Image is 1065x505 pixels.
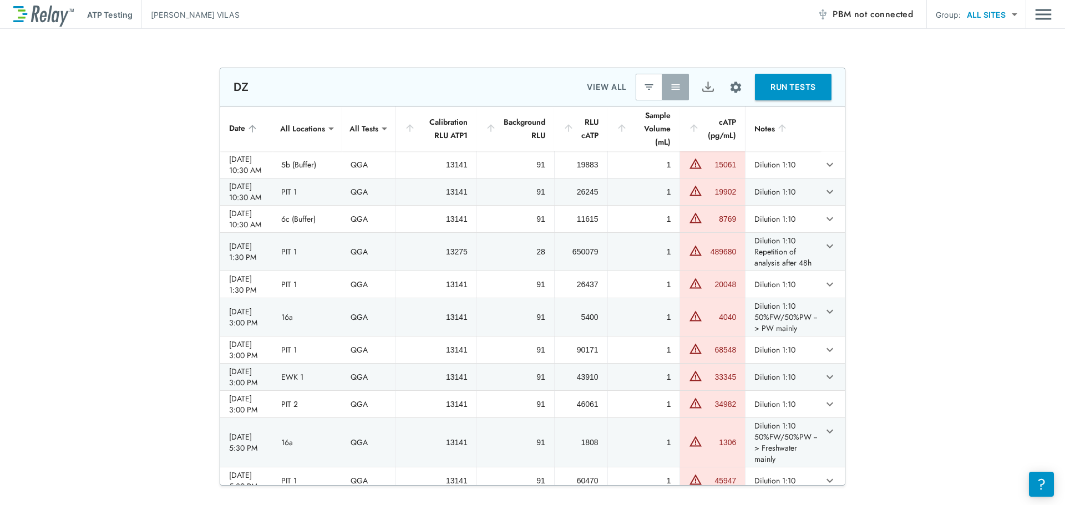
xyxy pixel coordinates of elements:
img: Warning [689,369,702,382]
button: PBM not connected [813,3,917,25]
img: Warning [689,244,702,257]
div: Calibration RLU ATP1 [404,115,468,142]
div: All Tests [342,118,386,140]
div: 13275 [405,246,468,257]
td: QGA [342,206,395,232]
div: 5400 [564,312,599,323]
td: PIT 2 [272,391,342,417]
div: 1 [617,437,671,448]
img: Export Icon [701,80,715,94]
td: Dilution 1:10 [745,364,820,390]
td: Dilution 1:10 50%FW/50%PW --> PW mainly [745,298,820,336]
div: 91 [486,279,545,290]
div: 13141 [405,437,468,448]
div: 28 [486,246,545,257]
div: [DATE] 3:00 PM [229,393,263,415]
td: QGA [342,336,395,363]
div: 34982 [705,399,736,410]
div: 1 [617,399,671,410]
button: expand row [820,422,839,441]
div: 68548 [705,344,736,355]
div: All Locations [272,118,333,140]
td: Dilution 1:10 50%FW/50%PW --> Freshwater mainly [745,418,820,467]
p: ATP Testing [87,9,133,21]
div: [DATE] 5:30 PM [229,431,263,453]
td: QGA [342,418,395,467]
td: Dilution 1:10 [745,391,820,417]
div: 13141 [405,159,468,170]
button: expand row [820,471,839,490]
td: 6c (Buffer) [272,206,342,232]
div: 1 [617,186,671,197]
div: 91 [486,371,545,382]
button: expand row [820,340,839,359]
div: 4040 [705,312,736,323]
img: Offline Icon [817,9,828,20]
p: DZ [234,80,248,94]
div: 13141 [405,344,468,355]
div: 11615 [564,213,599,225]
div: 1 [617,371,671,382]
td: QGA [342,233,395,271]
img: Drawer Icon [1035,4,1052,25]
td: 5b (Buffer) [272,151,342,178]
p: [PERSON_NAME] VILAS [151,9,240,21]
img: Warning [689,184,702,197]
td: Dilution 1:10 [745,271,820,298]
img: Warning [689,473,702,486]
td: Dilution 1:10 [745,151,820,178]
button: Main menu [1035,4,1052,25]
div: [DATE] 10:30 AM [229,208,263,230]
td: PIT 1 [272,271,342,298]
div: [DATE] 3:00 PM [229,306,263,328]
div: 1 [617,475,671,486]
img: Settings Icon [729,80,743,94]
div: 489680 [705,246,736,257]
div: 1 [617,213,671,225]
td: Dilution 1:10 [745,178,820,205]
img: LuminUltra Relay [13,3,74,27]
div: Sample Volume (mL) [616,109,671,149]
button: expand row [820,302,839,321]
div: 20048 [705,279,736,290]
td: 16a [272,418,342,467]
div: 1 [617,344,671,355]
div: 33345 [705,371,736,382]
div: cATP (pg/mL) [688,115,736,142]
div: 90171 [564,344,599,355]
div: 13141 [405,213,468,225]
div: 13141 [405,399,468,410]
button: Export [694,74,721,100]
img: View All [670,81,681,93]
div: RLU cATP [563,115,599,142]
div: 26245 [564,186,599,197]
div: 15061 [705,159,736,170]
div: 1306 [705,437,736,448]
div: 13141 [405,371,468,382]
div: 91 [486,312,545,323]
td: 16a [272,298,342,336]
td: Dilution 1:10 [745,206,820,232]
img: Warning [689,342,702,355]
button: expand row [820,210,839,228]
div: 60470 [564,475,599,486]
button: expand row [820,182,839,201]
button: expand row [820,155,839,174]
div: 13141 [405,279,468,290]
img: Warning [689,435,702,448]
div: 19902 [705,186,736,197]
p: VIEW ALL [587,80,627,94]
div: 13141 [405,186,468,197]
p: Group: [936,9,961,21]
div: 91 [486,437,545,448]
div: 8769 [705,213,736,225]
img: Warning [689,157,702,170]
div: 91 [486,159,545,170]
div: [DATE] 10:30 AM [229,181,263,203]
div: 1 [617,246,671,257]
div: [DATE] 5:30 PM [229,470,263,492]
td: QGA [342,364,395,390]
td: QGA [342,298,395,336]
div: 91 [486,186,545,197]
td: QGA [342,467,395,494]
